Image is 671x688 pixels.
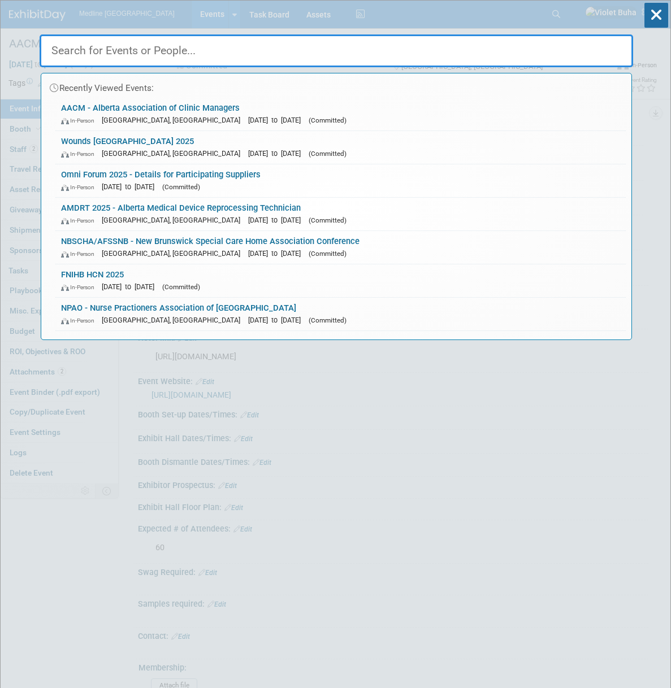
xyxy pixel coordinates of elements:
[162,183,200,191] span: (Committed)
[162,283,200,291] span: (Committed)
[55,98,626,130] a: AACM - Alberta Association of Clinic Managers In-Person [GEOGRAPHIC_DATA], [GEOGRAPHIC_DATA] [DAT...
[61,250,99,258] span: In-Person
[47,73,626,98] div: Recently Viewed Events:
[248,316,306,324] span: [DATE] to [DATE]
[55,264,626,297] a: FNIHB HCN 2025 In-Person [DATE] to [DATE] (Committed)
[102,249,246,258] span: [GEOGRAPHIC_DATA], [GEOGRAPHIC_DATA]
[309,216,347,224] span: (Committed)
[55,198,626,230] a: AMDRT 2025 - Alberta Medical Device Reprocessing Technician In-Person [GEOGRAPHIC_DATA], [GEOGRAP...
[61,217,99,224] span: In-Person
[55,298,626,330] a: NPAO - Nurse Practioners Association of [GEOGRAPHIC_DATA] In-Person [GEOGRAPHIC_DATA], [GEOGRAPHI...
[40,34,633,67] input: Search for Events or People...
[102,116,246,124] span: [GEOGRAPHIC_DATA], [GEOGRAPHIC_DATA]
[55,164,626,197] a: Omni Forum 2025 - Details for Participating Suppliers In-Person [DATE] to [DATE] (Committed)
[309,116,347,124] span: (Committed)
[102,282,160,291] span: [DATE] to [DATE]
[248,216,306,224] span: [DATE] to [DATE]
[248,149,306,158] span: [DATE] to [DATE]
[309,250,347,258] span: (Committed)
[102,216,246,224] span: [GEOGRAPHIC_DATA], [GEOGRAPHIC_DATA]
[248,249,306,258] span: [DATE] to [DATE]
[55,231,626,264] a: NBSCHA/AFSSNB - New Brunswick Special Care Home Association Conference In-Person [GEOGRAPHIC_DATA...
[248,116,306,124] span: [DATE] to [DATE]
[55,131,626,164] a: Wounds [GEOGRAPHIC_DATA] 2025 In-Person [GEOGRAPHIC_DATA], [GEOGRAPHIC_DATA] [DATE] to [DATE] (Co...
[309,150,347,158] span: (Committed)
[309,316,347,324] span: (Committed)
[61,284,99,291] span: In-Person
[102,149,246,158] span: [GEOGRAPHIC_DATA], [GEOGRAPHIC_DATA]
[61,117,99,124] span: In-Person
[102,316,246,324] span: [GEOGRAPHIC_DATA], [GEOGRAPHIC_DATA]
[102,182,160,191] span: [DATE] to [DATE]
[61,317,99,324] span: In-Person
[61,184,99,191] span: In-Person
[61,150,99,158] span: In-Person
